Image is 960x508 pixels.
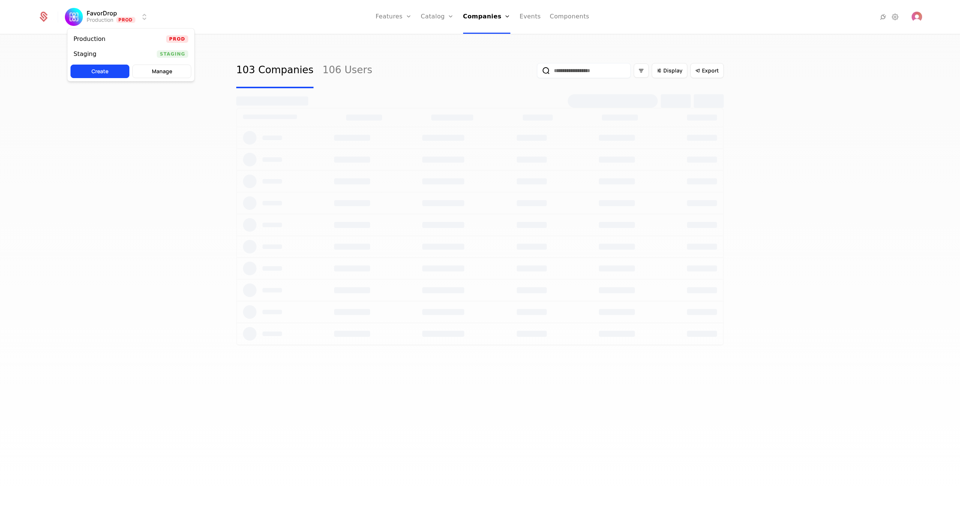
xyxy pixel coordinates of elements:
[132,65,191,78] button: Manage
[73,36,105,42] div: Production
[73,51,96,57] div: Staging
[166,35,188,43] span: Prod
[157,50,188,58] span: Staging
[70,65,129,78] button: Create
[67,28,195,81] div: Select environment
